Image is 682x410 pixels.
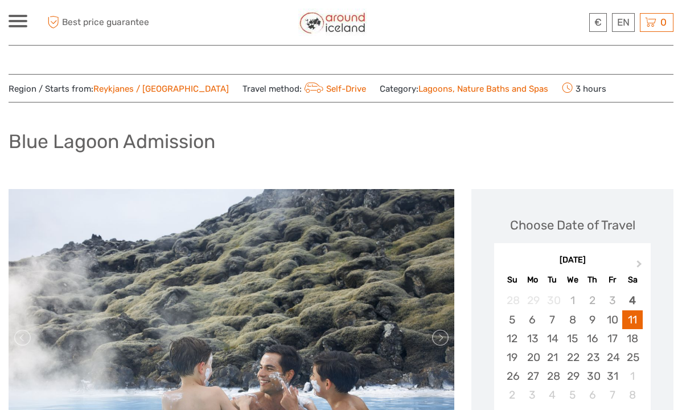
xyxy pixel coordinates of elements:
[659,17,668,28] span: 0
[44,13,175,32] span: Best price guarantee
[582,386,602,404] div: Choose Thursday, November 6th, 2025
[418,84,548,94] a: Lagoons, Nature Baths and Spas
[302,84,366,94] a: Self-Drive
[9,130,215,153] h1: Blue Lagoon Admission
[543,367,562,386] div: Choose Tuesday, October 28th, 2025
[543,272,562,288] div: Tu
[523,386,543,404] div: Choose Monday, November 3rd, 2025
[622,291,642,310] div: Choose Saturday, October 4th, 2025
[602,329,622,348] div: Choose Friday, October 17th, 2025
[9,83,229,95] span: Region / Starts from:
[523,329,543,348] div: Choose Monday, October 13th, 2025
[622,348,642,367] div: Choose Saturday, October 25th, 2025
[612,13,635,32] div: EN
[602,291,622,310] div: Not available Friday, October 3rd, 2025
[622,367,642,386] div: Choose Saturday, November 1st, 2025
[622,310,642,329] div: Choose Saturday, October 11th, 2025
[622,329,642,348] div: Choose Saturday, October 18th, 2025
[562,80,606,96] span: 3 hours
[523,291,543,310] div: Not available Monday, September 29th, 2025
[380,83,548,95] span: Category:
[543,329,562,348] div: Choose Tuesday, October 14th, 2025
[543,386,562,404] div: Choose Tuesday, November 4th, 2025
[582,310,602,329] div: Choose Thursday, October 9th, 2025
[502,310,522,329] div: Choose Sunday, October 5th, 2025
[562,291,582,310] div: Not available Wednesday, October 1st, 2025
[543,310,562,329] div: Choose Tuesday, October 7th, 2025
[498,291,647,404] div: month 2025-10
[543,348,562,367] div: Choose Tuesday, October 21st, 2025
[243,80,366,96] span: Travel method:
[298,9,367,36] img: Around Iceland
[562,310,582,329] div: Choose Wednesday, October 8th, 2025
[602,272,622,288] div: Fr
[543,291,562,310] div: Not available Tuesday, September 30th, 2025
[602,367,622,386] div: Choose Friday, October 31st, 2025
[523,367,543,386] div: Choose Monday, October 27th, 2025
[502,291,522,310] div: Not available Sunday, September 28th, 2025
[562,386,582,404] div: Choose Wednesday, November 5th, 2025
[622,272,642,288] div: Sa
[562,329,582,348] div: Choose Wednesday, October 15th, 2025
[562,272,582,288] div: We
[523,272,543,288] div: Mo
[602,348,622,367] div: Choose Friday, October 24th, 2025
[582,367,602,386] div: Choose Thursday, October 30th, 2025
[602,310,622,329] div: Choose Friday, October 10th, 2025
[602,386,622,404] div: Choose Friday, November 7th, 2025
[93,84,229,94] a: Reykjanes / [GEOGRAPHIC_DATA]
[502,329,522,348] div: Choose Sunday, October 12th, 2025
[510,216,635,234] div: Choose Date of Travel
[502,367,522,386] div: Choose Sunday, October 26th, 2025
[582,348,602,367] div: Choose Thursday, October 23rd, 2025
[631,257,650,276] button: Next Month
[582,291,602,310] div: Not available Thursday, October 2nd, 2025
[523,348,543,367] div: Choose Monday, October 20th, 2025
[622,386,642,404] div: Choose Saturday, November 8th, 2025
[502,348,522,367] div: Choose Sunday, October 19th, 2025
[502,386,522,404] div: Choose Sunday, November 2nd, 2025
[523,310,543,329] div: Choose Monday, October 6th, 2025
[582,329,602,348] div: Choose Thursday, October 16th, 2025
[562,367,582,386] div: Choose Wednesday, October 29th, 2025
[562,348,582,367] div: Choose Wednesday, October 22nd, 2025
[494,255,651,266] div: [DATE]
[502,272,522,288] div: Su
[582,272,602,288] div: Th
[594,17,602,28] span: €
